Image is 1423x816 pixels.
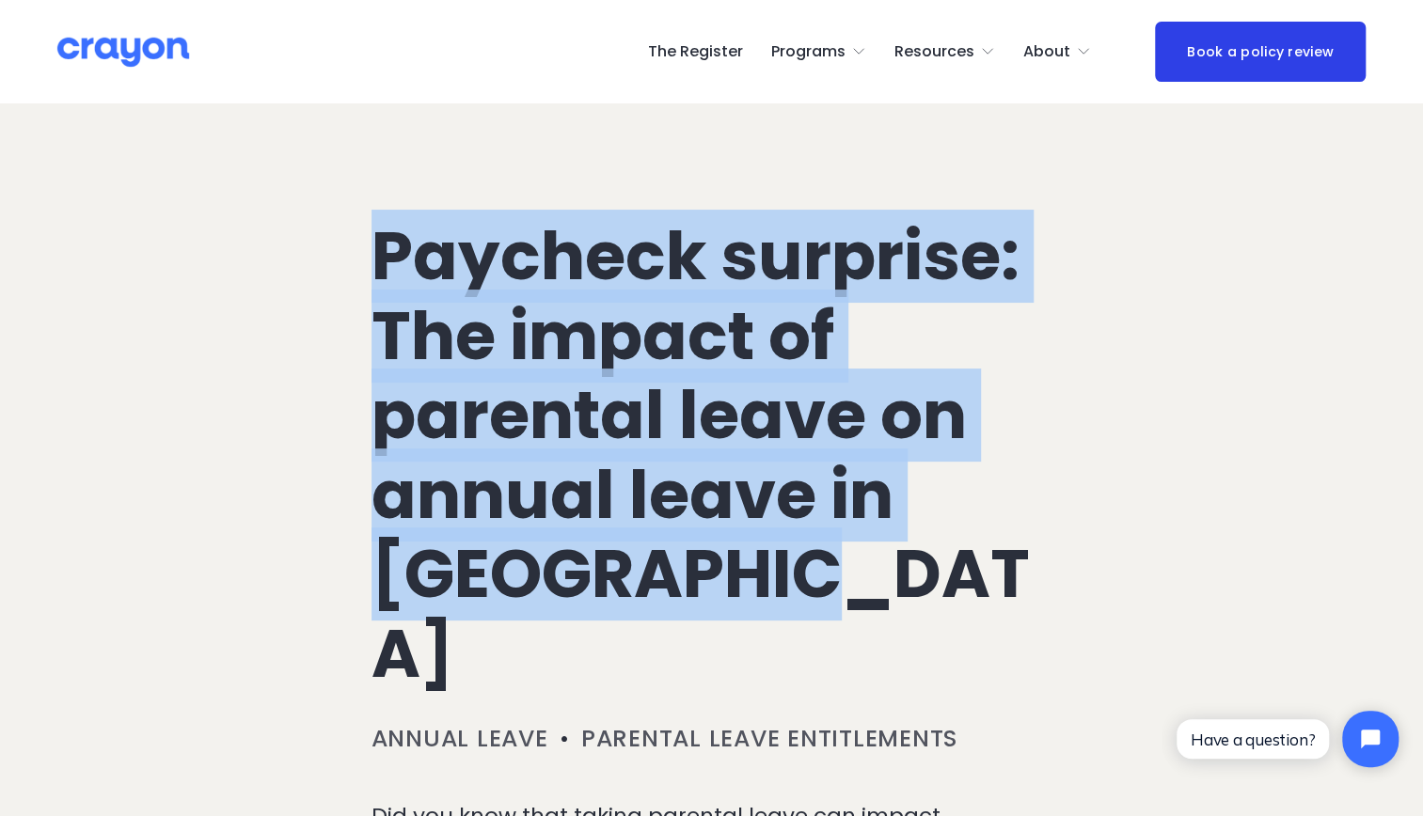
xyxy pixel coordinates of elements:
[894,39,974,66] span: Resources
[1161,695,1415,783] iframe: Tidio Chat
[372,722,548,755] a: Annual leave
[1023,37,1091,67] a: folder dropdown
[648,37,743,67] a: The Register
[1155,22,1367,83] a: Book a policy review
[771,37,866,67] a: folder dropdown
[894,37,995,67] a: folder dropdown
[57,36,189,69] img: Crayon
[372,217,1052,694] h1: Paycheck surprise: The impact of parental leave on annual leave in [GEOGRAPHIC_DATA]
[1023,39,1070,66] span: About
[771,39,846,66] span: Programs
[581,722,958,755] a: Parental leave entitlements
